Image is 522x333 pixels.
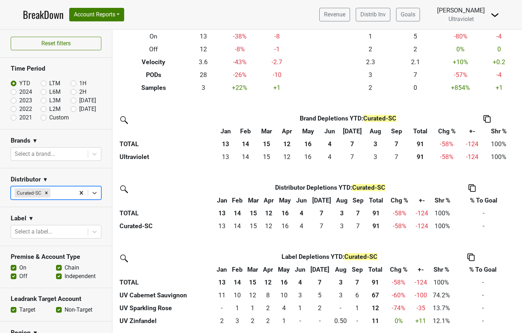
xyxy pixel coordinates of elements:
[11,295,101,303] h3: Leadrank Target Account
[453,314,513,327] td: -
[319,150,340,163] td: 4
[219,30,261,43] td: -38 %
[349,289,365,302] td: 6
[483,56,515,68] td: +0.2
[388,152,405,162] div: 7
[229,276,245,289] th: 14
[319,8,350,21] a: Revenue
[293,289,308,302] td: 3
[247,303,259,313] div: 1
[276,220,294,232] td: 15.583
[308,289,332,302] td: 5
[396,8,420,21] a: Goals
[214,314,230,327] td: 2.333
[440,140,453,148] span: -58%
[275,289,293,302] td: 10.333
[261,314,275,327] td: 1.5
[229,302,245,314] td: 1
[219,43,261,56] td: -8 %
[118,125,216,138] th: &nbsp;: activate to sort column ascending
[214,263,230,276] th: Jan: activate to sort column ascending
[364,150,386,163] td: 3
[385,276,412,289] td: -58 %
[247,291,259,300] div: 12
[119,56,188,68] th: Velocity
[275,263,293,276] th: May: activate to sort column ascending
[79,88,86,96] label: 2H
[335,221,348,231] div: 3
[49,79,60,88] label: LTM
[308,276,332,289] th: 7
[453,302,513,314] td: -
[261,81,293,94] td: +1
[214,276,230,289] th: 13
[49,88,61,96] label: L6M
[293,314,308,327] td: 0
[118,150,216,163] th: Ultraviolet
[49,96,61,105] label: L3M
[385,263,412,276] th: Chg %: activate to sort column ascending
[118,289,214,302] th: UV Cabernet Sauvignon
[386,220,413,232] td: -58 %
[309,194,334,207] th: Jul: activate to sort column ascending
[332,302,349,314] td: 0
[462,152,482,162] div: -124
[453,263,513,276] th: % To Goal: activate to sort column ascending
[214,289,230,302] td: 11
[294,303,306,313] div: 1
[364,138,386,150] th: 3
[468,184,476,192] img: Copy to clipboard
[19,88,32,96] label: 2024
[118,194,214,207] th: &nbsp;: activate to sort column ascending
[261,56,293,68] td: -2.7
[308,314,332,327] td: 0
[294,220,309,232] td: 4
[230,181,431,194] th: Distributor Depletions YTD :
[414,291,428,300] div: -100
[298,152,318,162] div: 16
[416,210,428,217] span: -124
[321,152,338,162] div: 4
[217,152,234,162] div: 13
[119,30,188,43] th: On
[309,220,334,232] td: 7.167
[65,306,92,314] label: Non-Target
[491,11,499,19] img: Dropdown Menu
[245,220,262,232] td: 14.75
[42,188,50,198] div: Remove Curated-SC
[351,291,363,300] div: 6
[231,221,243,231] div: 14
[277,303,290,313] div: 4
[297,150,319,163] td: 15.583
[261,289,275,302] td: 8.167
[65,272,96,281] label: Independent
[214,302,230,314] td: 0
[483,68,515,81] td: -4
[348,81,393,94] td: 2
[277,150,297,163] td: 11.667
[261,30,293,43] td: -8
[230,194,245,207] th: Feb: activate to sort column ascending
[19,272,27,281] label: Off
[216,303,228,313] div: -
[407,138,434,150] th: 91
[430,289,453,302] td: 74.2%
[11,215,26,222] h3: Label
[349,263,365,276] th: Sep: activate to sort column ascending
[245,276,261,289] th: 15
[438,81,483,94] td: +854 %
[19,113,32,122] label: 2021
[230,220,245,232] td: 14
[334,303,348,313] div: -
[332,276,349,289] th: 3
[309,291,330,300] div: 5
[334,291,348,300] div: 3
[293,276,308,289] th: 4
[454,207,513,220] td: -
[79,79,86,88] label: 1H
[229,263,245,276] th: Feb: activate to sort column ascending
[216,150,235,163] td: 13.333
[430,276,453,289] td: 100%
[19,105,32,113] label: 2022
[340,125,365,138] th: Jul: activate to sort column ascending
